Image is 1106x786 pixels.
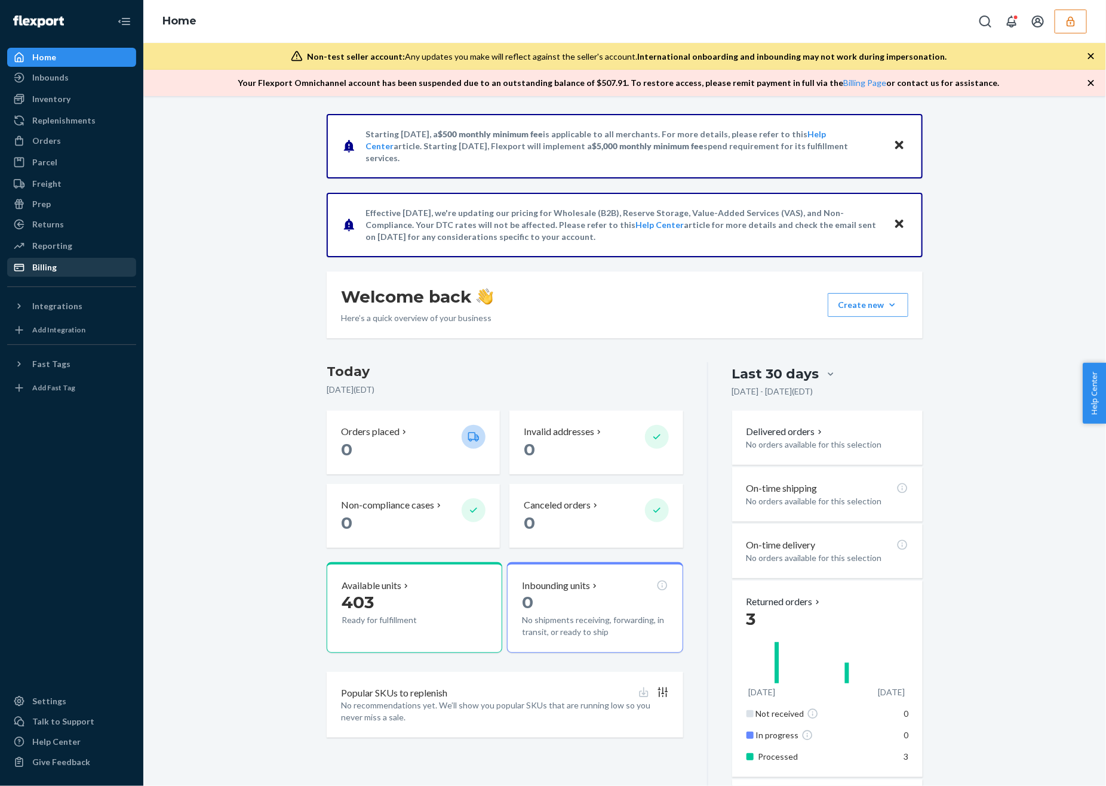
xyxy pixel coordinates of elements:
[844,78,887,88] a: Billing Page
[7,355,136,374] button: Fast Tags
[746,425,825,439] button: Delivered orders
[892,137,907,155] button: Close
[32,716,94,728] div: Talk to Support
[746,609,756,629] span: 3
[524,425,594,439] p: Invalid addresses
[32,218,64,230] div: Returns
[7,111,136,130] a: Replenishments
[32,261,57,273] div: Billing
[522,592,533,612] span: 0
[746,482,818,495] p: On-time shipping
[7,215,136,234] a: Returns
[7,753,136,772] button: Give Feedback
[32,135,61,147] div: Orders
[341,686,447,700] p: Popular SKUs to replenish
[746,495,908,507] p: No orders available for this selection
[509,411,683,474] button: Invalid addresses 0
[904,708,908,719] span: 0
[32,695,66,707] div: Settings
[32,383,75,393] div: Add Fast Tag
[32,756,90,768] div: Give Feedback
[162,14,196,27] a: Home
[522,579,590,593] p: Inbounding units
[7,732,136,751] a: Help Center
[341,425,400,439] p: Orders placed
[7,712,136,731] a: Talk to Support
[32,115,96,127] div: Replenishments
[522,614,668,638] p: No shipments receiving, forwarding, in transit, or ready to ship
[32,51,56,63] div: Home
[477,288,493,305] img: hand-wave emoji
[7,320,136,340] a: Add Integration
[438,129,543,139] span: $500 monthly minimum fee
[524,513,535,533] span: 0
[524,498,591,512] p: Canceled orders
[7,692,136,711] a: Settings
[878,686,905,698] p: [DATE]
[524,439,535,460] span: 0
[7,68,136,87] a: Inbounds
[341,498,434,512] p: Non-compliance cases
[1026,10,1050,33] button: Open account menu
[32,72,69,84] div: Inbounds
[32,198,51,210] div: Prep
[342,579,401,593] p: Available units
[973,10,997,33] button: Open Search Box
[904,751,908,762] span: 3
[7,258,136,277] a: Billing
[327,411,500,474] button: Orders placed 0
[7,236,136,255] a: Reporting
[32,736,81,748] div: Help Center
[32,156,57,168] div: Parcel
[32,93,70,105] div: Inventory
[509,484,683,548] button: Canceled orders 0
[32,358,70,370] div: Fast Tags
[507,562,683,653] button: Inbounding units0No shipments receiving, forwarding, in transit, or ready to ship
[341,513,352,533] span: 0
[7,153,136,172] a: Parcel
[308,51,947,63] div: Any updates you make will reflect against the seller's account.
[592,141,703,151] span: $5,000 monthly minimum fee
[153,4,206,39] ol: breadcrumbs
[7,297,136,316] button: Integrations
[32,178,62,190] div: Freight
[7,174,136,193] a: Freight
[341,286,493,307] h1: Welcome back
[746,552,908,564] p: No orders available for this selection
[7,48,136,67] a: Home
[327,484,500,548] button: Non-compliance cases 0
[904,730,908,740] span: 0
[1000,10,1024,33] button: Open notifications
[1083,363,1106,424] button: Help Center
[365,128,882,164] p: Starting [DATE], a is applicable to all merchants. For more details, please refer to this article...
[32,325,85,335] div: Add Integration
[13,16,64,27] img: Flexport logo
[341,439,352,460] span: 0
[732,386,813,397] p: [DATE] - [DATE] ( EDT )
[828,293,908,317] button: Create new
[7,195,136,214] a: Prep
[341,699,669,723] p: No recommendations yet. We’ll show you popular SKUs that are running low so you never miss a sale.
[327,362,683,381] h3: Today
[238,77,1000,89] p: Your Flexport Omnichannel account has been suspended due to an outstanding balance of $ 507.91 . ...
[756,708,878,720] div: Not received
[341,312,493,324] p: Here’s a quick overview of your business
[342,592,374,612] span: 403
[746,439,908,451] p: No orders available for this selection
[32,300,82,312] div: Integrations
[308,51,405,61] span: Non-test seller account:
[32,240,72,252] div: Reporting
[342,614,452,626] p: Ready for fulfillment
[635,220,684,230] a: Help Center
[892,216,907,233] button: Close
[7,131,136,150] a: Orders
[327,384,683,396] p: [DATE] ( EDT )
[365,207,882,243] p: Effective [DATE], we're updating our pricing for Wholesale (B2B), Reserve Storage, Value-Added Se...
[7,90,136,109] a: Inventory
[746,595,822,609] button: Returned orders
[758,751,876,763] p: Processed
[327,562,502,653] button: Available units403Ready for fulfillment
[732,365,819,383] div: Last 30 days
[112,10,136,33] button: Close Navigation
